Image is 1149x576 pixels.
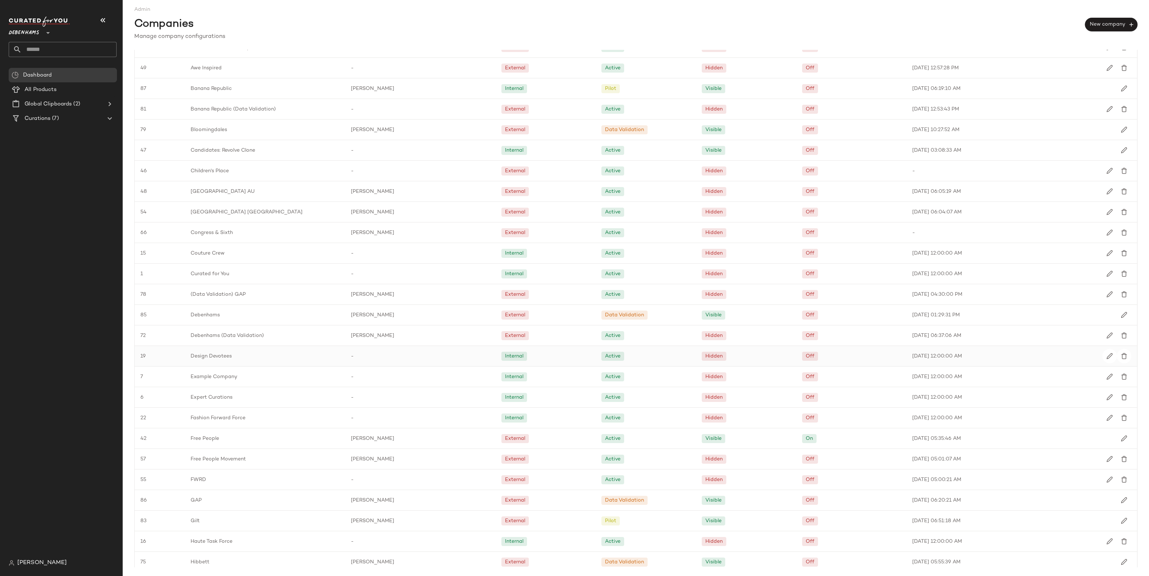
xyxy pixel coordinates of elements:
div: Visible [705,147,722,154]
img: svg%3e [1106,394,1113,400]
span: [DATE] 12:00:00 AM [912,538,962,545]
div: Pilot [605,517,616,525]
img: svg%3e [9,560,14,566]
img: svg%3e [1121,497,1127,503]
img: svg%3e [1106,353,1113,359]
span: - [351,250,354,257]
span: Fashion Forward Force [191,414,245,422]
img: svg%3e [1106,538,1113,545]
span: Banana Republic [191,85,232,92]
span: - [351,270,354,278]
div: Off [806,126,814,134]
span: Design Devotees [191,352,232,360]
span: All Products [25,86,57,94]
span: 1 [140,270,143,278]
div: Active [605,373,621,381]
div: Off [806,414,814,422]
span: [PERSON_NAME] [351,229,394,237]
div: External [505,64,525,72]
span: - [351,538,354,545]
span: [DATE] 12:00:00 AM [912,270,962,278]
div: Hidden [705,476,723,484]
img: svg%3e [1106,250,1113,256]
span: 6 [140,394,144,401]
div: Internal [505,147,523,154]
img: svg%3e [1106,332,1113,339]
span: [PERSON_NAME] [351,208,394,216]
span: 7 [140,373,143,381]
div: Hidden [705,250,723,257]
div: Data Validation [605,558,644,566]
span: Example Company [191,373,237,381]
span: Debenhams (Data Validation) [191,332,264,339]
span: - [912,167,915,175]
span: Awe Inspired [191,64,222,72]
img: svg%3e [1121,270,1127,277]
img: svg%3e [1121,332,1127,339]
div: Off [806,311,814,319]
div: External [505,558,525,566]
span: [GEOGRAPHIC_DATA] [GEOGRAPHIC_DATA] [191,208,303,216]
div: Internal [505,538,523,545]
span: - [351,373,354,381]
div: Active [605,167,621,175]
img: svg%3e [1106,291,1113,298]
div: Hidden [705,270,723,278]
div: Off [806,558,814,566]
div: Off [806,250,814,257]
div: Active [605,291,621,298]
div: Off [806,85,814,92]
div: Off [806,147,814,154]
span: GAP [191,497,202,504]
div: On [806,435,813,442]
div: Active [605,270,621,278]
div: Off [806,188,814,195]
span: [GEOGRAPHIC_DATA] AU [191,188,254,195]
div: Visible [705,497,722,504]
span: FWRD [191,476,206,484]
span: Bloomingdales [191,126,227,134]
div: Hidden [705,291,723,298]
span: [PERSON_NAME] [351,85,394,92]
span: [PERSON_NAME] [351,558,394,566]
div: Off [806,517,814,525]
div: Hidden [705,455,723,463]
img: svg%3e [1106,106,1113,112]
span: [DATE] 12:00:00 AM [912,250,962,257]
div: Hidden [705,229,723,237]
div: External [505,167,525,175]
div: Internal [505,250,523,257]
span: 85 [140,311,147,319]
div: Active [605,455,621,463]
img: svg%3e [1121,126,1127,133]
span: Couture Crew [191,250,225,257]
img: svg%3e [1106,415,1113,421]
div: Internal [505,270,523,278]
div: External [505,105,525,113]
div: Off [806,270,814,278]
div: Off [806,497,814,504]
img: svg%3e [12,72,19,79]
span: [DATE] 06:19:10 AM [912,85,961,92]
div: Off [806,64,814,72]
span: 66 [140,229,147,237]
span: [PERSON_NAME] [351,497,394,504]
img: svg%3e [1121,353,1127,359]
span: (7) [51,114,58,123]
div: External [505,208,525,216]
span: [DATE] 06:51:18 AM [912,517,961,525]
div: Active [605,476,621,484]
span: Haute Task Force [191,538,232,545]
div: Active [605,147,621,154]
img: svg%3e [1121,229,1127,236]
span: [DATE] 12:57:28 PM [912,64,959,72]
span: - [351,105,354,113]
img: svg%3e [1121,538,1127,545]
span: - [351,167,354,175]
img: svg%3e [1121,291,1127,298]
span: [PERSON_NAME] [351,332,394,339]
div: External [505,476,525,484]
span: Children's Place [191,167,229,175]
img: cfy_white_logo.C9jOOHJF.svg [9,17,70,27]
span: (2) [72,100,80,108]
